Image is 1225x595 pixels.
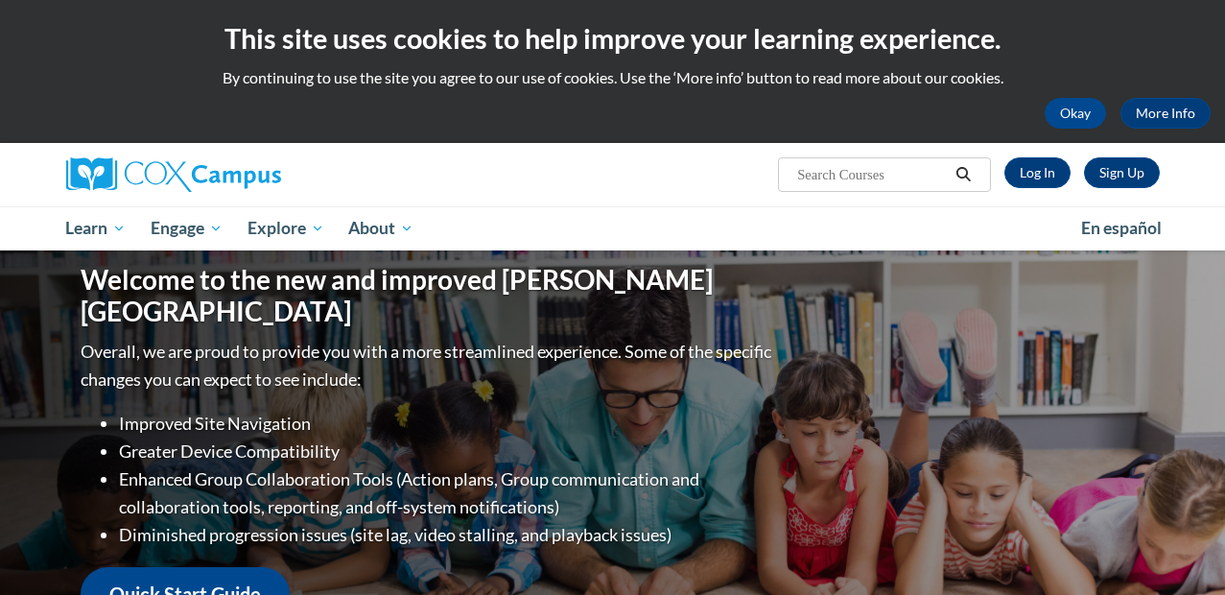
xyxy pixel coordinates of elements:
img: Cox Campus [66,157,281,192]
a: En español [1069,208,1174,249]
input: Search Courses [795,163,949,186]
a: Register [1084,157,1160,188]
div: Main menu [52,206,1174,250]
span: En español [1081,218,1162,238]
a: Learn [54,206,139,250]
span: Engage [151,217,223,240]
li: Improved Site Navigation [119,410,776,438]
a: More Info [1120,98,1211,129]
a: About [336,206,426,250]
a: Engage [138,206,235,250]
a: Log In [1004,157,1071,188]
li: Diminished progression issues (site lag, video stalling, and playback issues) [119,521,776,549]
li: Greater Device Compatibility [119,438,776,465]
a: Cox Campus [66,157,412,192]
button: Okay [1045,98,1106,129]
span: Explore [247,217,324,240]
p: Overall, we are proud to provide you with a more streamlined experience. Some of the specific cha... [81,338,776,393]
h2: This site uses cookies to help improve your learning experience. [14,19,1211,58]
span: About [348,217,413,240]
button: Search [949,163,978,186]
a: Explore [235,206,337,250]
iframe: Button to launch messaging window [1148,518,1210,580]
p: By continuing to use the site you agree to our use of cookies. Use the ‘More info’ button to read... [14,67,1211,88]
li: Enhanced Group Collaboration Tools (Action plans, Group communication and collaboration tools, re... [119,465,776,521]
h1: Welcome to the new and improved [PERSON_NAME][GEOGRAPHIC_DATA] [81,264,776,328]
span: Learn [65,217,126,240]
